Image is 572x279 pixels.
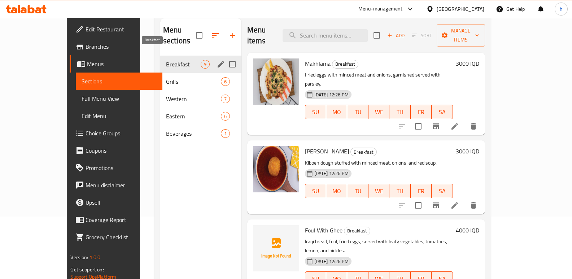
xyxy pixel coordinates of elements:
span: WE [371,186,387,196]
div: Grills6 [160,73,241,90]
span: 9 [201,61,209,68]
button: WE [368,184,389,198]
div: Breakfast [350,148,377,156]
button: SA [432,105,453,119]
a: Grocery Checklist [70,228,162,246]
span: 1.0.0 [89,253,101,262]
span: MO [329,186,344,196]
p: Fried eggs with minced meat and onions, garnished served with parsley. [305,70,453,88]
div: items [221,129,230,138]
button: SU [305,184,326,198]
span: TU [350,107,365,117]
span: 6 [221,78,230,85]
span: Breakfast [332,60,358,68]
span: Select to update [411,198,426,213]
span: Sort sections [207,27,224,44]
button: edit [215,59,226,70]
h2: Menu items [247,25,274,46]
div: Western [166,95,221,103]
a: Choice Groups [70,125,162,142]
span: Add [386,31,406,40]
h6: 4000 IQD [456,225,479,235]
button: WE [368,105,389,119]
span: Upsell [86,198,157,207]
span: Sections [82,77,157,86]
span: Breakfast [344,227,370,235]
div: Beverages1 [160,125,241,142]
span: Select to update [411,119,426,134]
span: Menus [87,60,157,68]
span: Full Menu View [82,94,157,103]
a: Edit Restaurant [70,21,162,38]
span: Foul With Ghee [305,225,342,236]
span: 1 [221,130,230,137]
span: Edit Menu [82,112,157,120]
span: Select all sections [192,28,207,43]
span: Grocery Checklist [86,233,157,241]
span: SU [308,186,323,196]
span: [DATE] 12:26 PM [311,170,352,177]
button: TH [389,105,410,119]
span: TH [392,107,407,117]
span: FR [414,107,429,117]
span: WE [371,107,387,117]
a: Coupons [70,142,162,159]
span: FR [414,186,429,196]
a: Full Menu View [76,90,162,107]
a: Edit menu item [450,122,459,131]
div: items [201,60,210,69]
span: Branches [86,42,157,51]
button: SA [432,184,453,198]
a: Menus [70,55,162,73]
button: MO [326,105,347,119]
a: Upsell [70,194,162,211]
span: Edit Restaurant [86,25,157,34]
span: Beverages [166,129,221,138]
h2: Menu sections [163,25,196,46]
button: Branch-specific-item [427,118,445,135]
span: Makhlama [305,58,331,69]
a: Menu disclaimer [70,176,162,194]
p: Kibbeh dough stuffed with minced meat, onions, and red soup. [305,158,453,167]
span: Eastern [166,112,221,121]
span: SA [435,186,450,196]
span: Choice Groups [86,129,157,138]
button: TU [347,184,368,198]
span: TH [392,186,407,196]
div: [GEOGRAPHIC_DATA] [437,5,484,13]
span: Select section first [407,30,437,41]
h6: 3000 IQD [456,146,479,156]
span: SU [308,107,323,117]
nav: Menu sections [160,53,241,145]
span: Version: [70,253,88,262]
span: Select section [369,28,384,43]
a: Edit menu item [450,201,459,210]
span: TU [350,186,365,196]
a: Branches [70,38,162,55]
span: [DATE] 12:26 PM [311,91,352,98]
a: Sections [76,73,162,90]
div: Breakfast9edit [160,56,241,73]
p: Iraqi bread, foul, fried eggs, served with leafy vegetables, tomatoes, lemon, and pickles. [305,237,453,255]
button: TH [389,184,410,198]
img: Makhlama [253,58,299,105]
button: SU [305,105,326,119]
span: 6 [221,113,230,120]
button: FR [411,105,432,119]
span: Manage items [442,26,479,44]
button: delete [465,197,482,214]
div: Breakfast [332,60,358,69]
span: Coverage Report [86,215,157,224]
h6: 3000 IQD [456,58,479,69]
a: Coverage Report [70,211,162,228]
span: Breakfast [166,60,201,69]
button: Manage items [437,24,485,47]
span: Get support on: [70,265,104,274]
span: Menu disclaimer [86,181,157,189]
button: MO [326,184,347,198]
div: Grills [166,77,221,86]
a: Promotions [70,159,162,176]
